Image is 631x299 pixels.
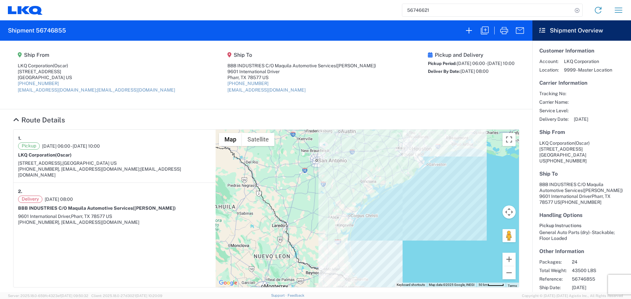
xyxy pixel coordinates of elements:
[539,91,569,96] span: Tracking No:
[502,266,516,279] button: Zoom out
[242,133,274,146] button: Show satellite imagery
[18,196,42,203] span: Delivery
[61,294,88,298] span: [DATE] 09:50:32
[8,294,88,298] span: Server: 2025.18.0-659fc4323ef
[502,205,516,219] button: Map camera controls
[564,58,612,64] span: LKQ Corporation
[227,69,376,75] div: 9601 International Driver
[539,267,567,273] span: Total Weight:
[539,116,569,122] span: Delivery Date:
[539,248,624,254] h5: Other Information
[539,171,624,177] h5: Ship To
[18,205,176,211] strong: BBB INDUSTRIES C/O Maquila Automotive Services
[564,67,612,73] span: 9999 - Master Location
[457,61,515,66] span: [DATE] 06:00 - [DATE] 10:00
[508,284,517,288] a: Terms
[522,293,623,299] span: Copyright © [DATE]-[DATE] Agistix Inc., All Rights Reserved
[136,294,162,298] span: [DATE] 10:20:09
[18,142,40,150] span: Pickup
[18,81,59,86] a: [PHONE_NUMBER]
[227,63,376,69] div: BBB INDUSTRIES C/O Maquila Automotive Services
[539,285,567,290] span: Ship Date:
[560,200,601,205] span: [PHONE_NUMBER]
[8,27,66,34] h2: Shipment 56746855
[572,267,628,273] span: 43500 LBS
[572,276,628,282] span: 56746855
[18,52,175,58] h5: Ship From
[13,116,65,124] a: Hide Details
[402,4,573,16] input: Shipment, tracking or reference number
[428,61,457,66] span: Pickup Period:
[18,63,175,69] div: LKQ Corporation
[18,219,211,225] div: [PHONE_NUMBER], [EMAIL_ADDRESS][DOMAIN_NAME]
[18,75,175,80] div: [GEOGRAPHIC_DATA] US
[539,129,624,135] h5: Ship From
[539,67,559,73] span: Location:
[574,116,588,122] span: [DATE]
[45,196,73,202] span: [DATE] 08:00
[227,81,269,86] a: [PHONE_NUMBER]
[539,58,559,64] span: Account:
[18,134,21,142] strong: 1.
[539,276,567,282] span: Reference:
[502,253,516,266] button: Zoom in
[539,229,624,241] div: General Auto Parts (dry) - Stackable; Floor Loaded
[55,152,72,158] span: (Oscar)
[18,187,22,196] strong: 2.
[288,293,304,297] a: Feedback
[219,133,242,146] button: Show street map
[539,259,567,265] span: Packages:
[502,229,516,242] button: Drag Pegman onto the map to open Street View
[539,108,569,114] span: Service Level:
[18,214,71,219] span: 9601 International Driver,
[574,140,590,146] span: (Oscar)
[572,259,628,265] span: 24
[539,80,624,86] h5: Carrier Information
[539,223,624,228] h6: Pickup Instructions
[428,69,460,74] span: Deliver By Date:
[397,283,425,287] button: Keyboard shortcuts
[42,143,100,149] span: [DATE] 06:00 - [DATE] 10:00
[227,52,376,58] h5: Ship To
[539,140,624,164] address: [GEOGRAPHIC_DATA] US
[539,99,569,105] span: Carrier Name:
[502,133,516,146] button: Toggle fullscreen view
[477,283,506,287] button: Map Scale: 50 km per 45 pixels
[479,283,488,287] span: 50 km
[539,48,624,54] h5: Customer Information
[460,69,489,74] span: [DATE] 08:00
[71,214,112,219] span: Pharr, TX 78577 US
[539,146,583,152] span: [STREET_ADDRESS]
[91,294,162,298] span: Client: 2025.18.0-27d3021
[271,293,288,297] a: Support
[227,75,376,80] div: Pharr, TX 78577 US
[546,158,587,163] span: [PHONE_NUMBER]
[53,63,68,68] span: (Oscar)
[428,52,515,58] h5: Pickup and Delivery
[336,63,376,68] span: ([PERSON_NAME])
[18,69,175,75] div: [STREET_ADDRESS]
[217,279,239,287] img: Google
[18,166,211,178] div: [PHONE_NUMBER], [EMAIL_ADDRESS][DOMAIN_NAME];[EMAIL_ADDRESS][DOMAIN_NAME]
[18,152,72,158] strong: LKQ Corporation
[539,212,624,218] h5: Handling Options
[429,283,475,287] span: Map data ©2025 Google, INEGI
[227,87,306,93] a: [EMAIL_ADDRESS][DOMAIN_NAME]
[532,20,631,41] header: Shipment Overview
[18,160,62,166] span: [STREET_ADDRESS],
[62,160,117,166] span: [GEOGRAPHIC_DATA] US
[217,279,239,287] a: Open this area in Google Maps (opens a new window)
[539,182,624,205] address: Pharr, TX 78577 US
[133,205,176,211] span: ([PERSON_NAME])
[583,188,623,193] span: ([PERSON_NAME])
[539,140,574,146] span: LKQ Corporation
[539,182,623,199] span: BBB INDUSTRIES C/O Maquila Automotive Services 9601 International Driver
[18,87,175,93] a: [EMAIL_ADDRESS][DOMAIN_NAME];[EMAIL_ADDRESS][DOMAIN_NAME]
[572,285,628,290] span: [DATE]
